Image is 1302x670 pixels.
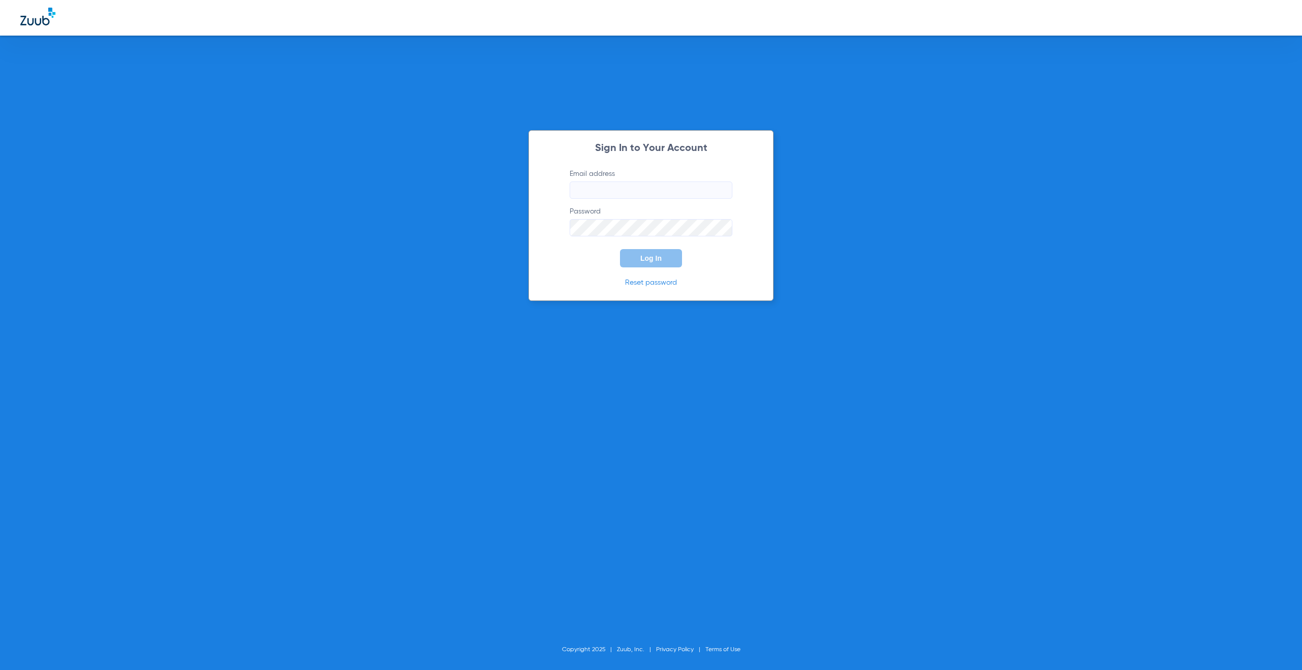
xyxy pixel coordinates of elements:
span: Log In [640,254,662,262]
input: Email address [570,181,732,199]
h2: Sign In to Your Account [554,143,748,154]
a: Privacy Policy [656,647,694,653]
li: Copyright 2025 [562,645,617,655]
img: Zuub Logo [20,8,55,25]
input: Password [570,219,732,236]
a: Terms of Use [705,647,741,653]
button: Log In [620,249,682,267]
li: Zuub, Inc. [617,645,656,655]
label: Email address [570,169,732,199]
label: Password [570,206,732,236]
a: Reset password [625,279,677,286]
